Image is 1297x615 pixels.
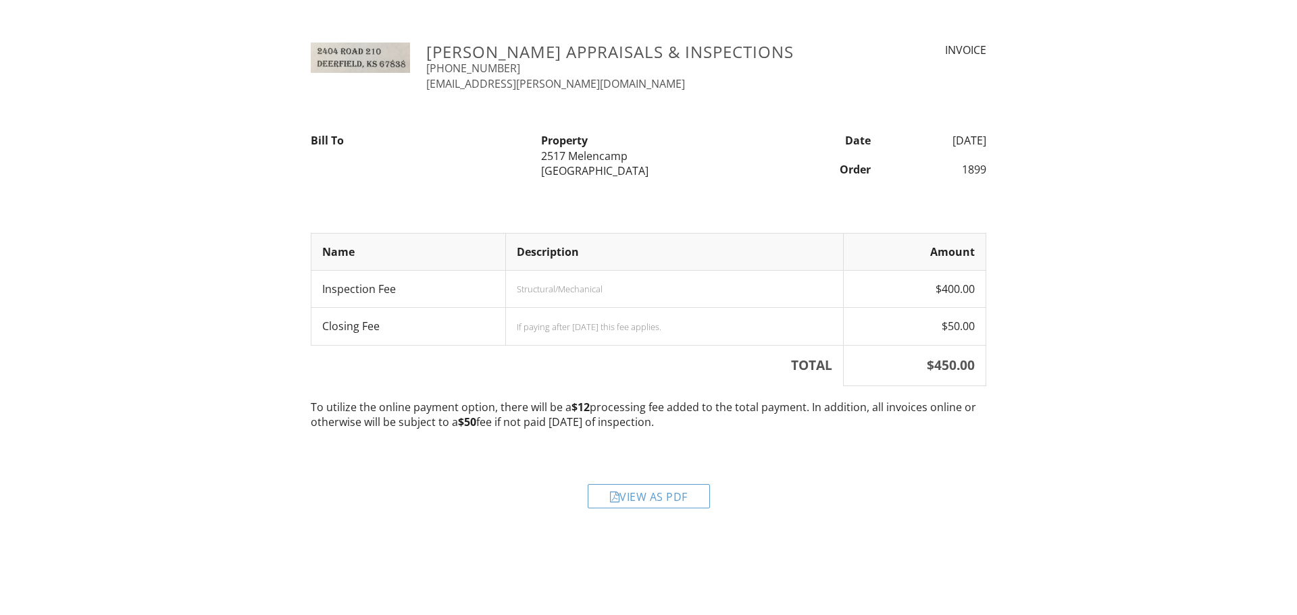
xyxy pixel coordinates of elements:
td: Closing Fee [311,308,506,345]
div: Order [764,162,880,177]
h3: [PERSON_NAME] Appraisals & Inspections [426,43,813,61]
td: $50.00 [844,308,986,345]
td: Inspection Fee [311,270,506,307]
p: To utilize the online payment option, there will be a processing fee added to the total payment. ... [311,400,986,430]
strong: $12 [571,400,590,415]
div: View as PDF [588,484,710,508]
th: TOTAL [311,345,844,385]
td: $400.00 [844,270,986,307]
strong: Bill To [311,133,344,148]
div: 2517 Melencamp [541,149,755,163]
a: [PHONE_NUMBER] [426,61,520,76]
strong: Property [541,133,588,148]
th: Name [311,233,506,270]
div: Structural/Mechanical [517,284,833,294]
th: Amount [844,233,986,270]
th: Description [505,233,844,270]
a: [EMAIL_ADDRESS][PERSON_NAME][DOMAIN_NAME] [426,76,685,91]
img: IMG_3396_%28002%29.jpg [311,43,410,73]
div: Date [764,133,880,148]
div: [DATE] [879,133,994,148]
div: [GEOGRAPHIC_DATA] [541,163,755,178]
div: INVOICE [830,43,986,57]
div: 1899 [879,162,994,177]
div: If paying after [DATE] this fee applies. [517,321,833,332]
a: View as PDF [588,493,710,508]
th: $450.00 [844,345,986,385]
strong: $50 [458,415,476,429]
